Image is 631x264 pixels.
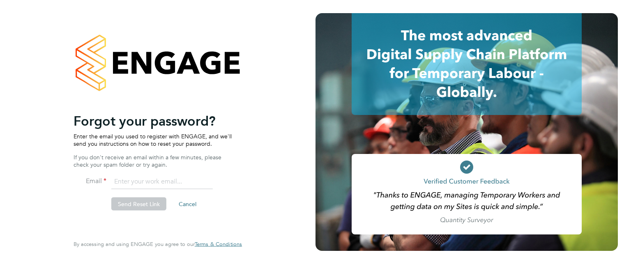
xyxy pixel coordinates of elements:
span: By accessing and using ENGAGE you agree to our [74,241,242,248]
button: Cancel [172,197,203,211]
p: Enter the email you used to register with ENGAGE, and we'll send you instructions on how to reset... [74,132,234,147]
p: If you don't receive an email within a few minutes, please check your spam folder or try again. [74,153,234,168]
input: Enter your work email... [111,174,213,189]
label: Email [74,177,106,186]
a: Terms & Conditions [195,241,242,248]
button: Send Reset Link [111,197,166,211]
h2: Forgot your password? [74,112,234,129]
